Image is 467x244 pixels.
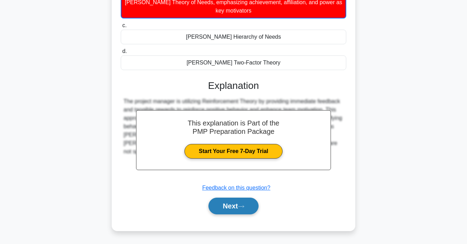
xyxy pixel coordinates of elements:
[202,185,270,191] a: Feedback on this question?
[124,97,343,156] div: The project manager is utilizing Reinforcement Theory by providing immediate feedback and tangibl...
[121,30,346,44] div: [PERSON_NAME] Hierarchy of Needs
[121,55,346,70] div: [PERSON_NAME] Two-Factor Theory
[122,22,126,28] span: c.
[125,80,342,92] h3: Explanation
[184,144,282,159] a: Start Your Free 7-Day Trial
[208,198,258,214] button: Next
[122,48,127,54] span: d.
